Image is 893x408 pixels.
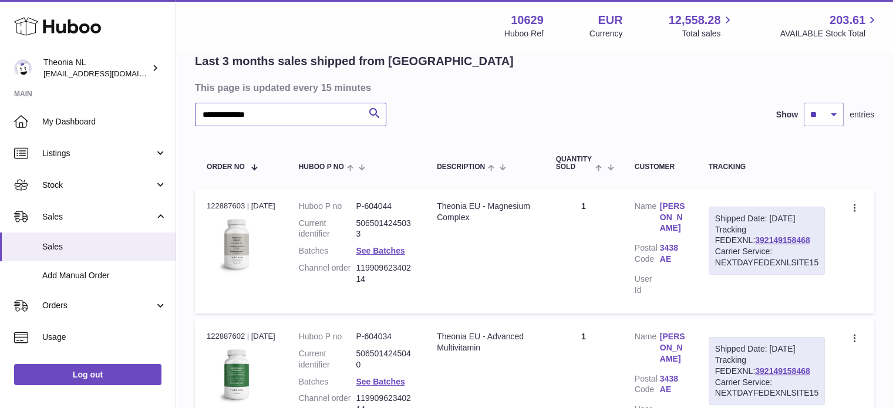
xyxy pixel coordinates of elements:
[299,376,356,387] dt: Batches
[660,201,685,234] a: [PERSON_NAME]
[356,218,413,240] dd: 5065014245033
[544,189,623,313] td: 1
[715,377,818,399] div: Carrier Service: NEXTDAYFEDEXNLSITE15
[207,215,265,274] img: 106291725893142.jpg
[660,373,685,396] a: 3438 AE
[437,331,533,353] div: Theonia EU - Advanced Multivitamin
[660,331,685,365] a: [PERSON_NAME]
[356,377,405,386] a: See Batches
[42,148,154,159] span: Listings
[42,116,167,127] span: My Dashboard
[299,163,344,171] span: Huboo P no
[709,163,825,171] div: Tracking
[42,300,154,311] span: Orders
[715,343,818,355] div: Shipped Date: [DATE]
[356,262,413,285] dd: 11990962340214
[207,331,275,342] div: 122887602 | [DATE]
[635,274,660,296] dt: User Id
[589,28,623,39] div: Currency
[780,28,879,39] span: AVAILABLE Stock Total
[668,12,734,39] a: 12,558.28 Total sales
[511,12,544,28] strong: 10629
[780,12,879,39] a: 203.61 AVAILABLE Stock Total
[635,201,660,237] dt: Name
[42,211,154,222] span: Sales
[14,364,161,385] a: Log out
[356,348,413,370] dd: 5065014245040
[356,331,413,342] dd: P-604034
[850,109,874,120] span: entries
[207,163,245,171] span: Order No
[356,246,405,255] a: See Batches
[207,201,275,211] div: 122887603 | [DATE]
[715,213,818,224] div: Shipped Date: [DATE]
[43,57,149,79] div: Theonia NL
[755,366,810,376] a: 392149158468
[709,207,825,275] div: Tracking FEDEXNL:
[437,201,533,223] div: Theonia EU - Magnesium Complex
[207,345,265,404] img: 106291725893241.jpg
[709,337,825,405] div: Tracking FEDEXNL:
[42,332,167,343] span: Usage
[635,331,660,367] dt: Name
[299,218,356,240] dt: Current identifier
[635,373,660,399] dt: Postal Code
[43,69,173,78] span: [EMAIL_ADDRESS][DOMAIN_NAME]
[356,201,413,212] dd: P-604044
[42,241,167,252] span: Sales
[299,331,356,342] dt: Huboo P no
[299,348,356,370] dt: Current identifier
[682,28,734,39] span: Total sales
[195,81,871,94] h3: This page is updated every 15 minutes
[635,242,660,268] dt: Postal Code
[660,242,685,265] a: 3438 AE
[299,262,356,285] dt: Channel order
[776,109,798,120] label: Show
[715,246,818,268] div: Carrier Service: NEXTDAYFEDEXNLSITE15
[299,245,356,257] dt: Batches
[437,163,485,171] span: Description
[635,163,685,171] div: Customer
[42,270,167,281] span: Add Manual Order
[598,12,622,28] strong: EUR
[830,12,865,28] span: 203.61
[668,12,720,28] span: 12,558.28
[195,53,514,69] h2: Last 3 months sales shipped from [GEOGRAPHIC_DATA]
[42,180,154,191] span: Stock
[755,235,810,245] a: 392149158468
[299,201,356,212] dt: Huboo P no
[14,59,32,77] img: info@wholesomegoods.eu
[556,156,593,171] span: Quantity Sold
[504,28,544,39] div: Huboo Ref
